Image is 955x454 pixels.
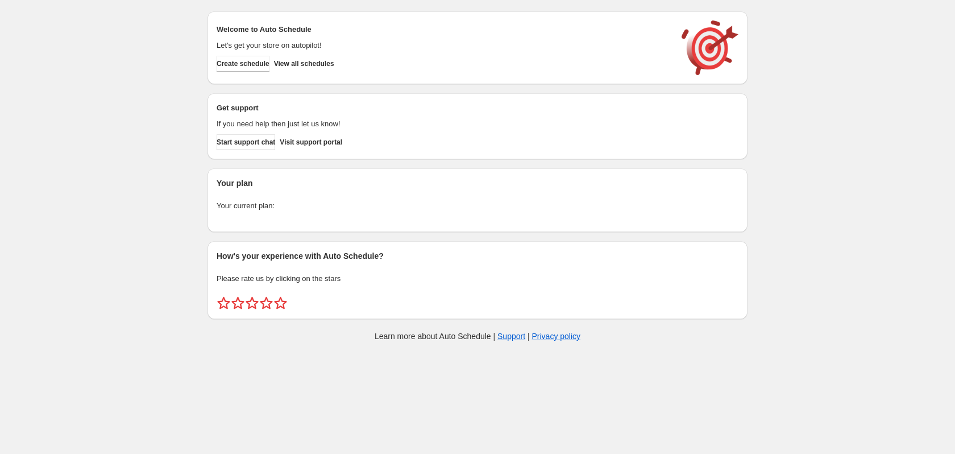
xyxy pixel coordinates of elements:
[217,118,670,130] p: If you need help then just let us know!
[375,331,580,342] p: Learn more about Auto Schedule | |
[497,332,525,341] a: Support
[280,138,342,147] span: Visit support portal
[217,200,738,212] p: Your current plan:
[217,59,269,68] span: Create schedule
[274,59,334,68] span: View all schedules
[217,102,670,114] h2: Get support
[532,332,581,341] a: Privacy policy
[217,138,275,147] span: Start support chat
[217,273,738,284] p: Please rate us by clicking on the stars
[217,56,269,72] button: Create schedule
[217,134,275,150] a: Start support chat
[217,40,670,51] p: Let's get your store on autopilot!
[274,56,334,72] button: View all schedules
[280,134,342,150] a: Visit support portal
[217,24,670,35] h2: Welcome to Auto Schedule
[217,178,738,189] h2: Your plan
[217,250,738,262] h2: How's your experience with Auto Schedule?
